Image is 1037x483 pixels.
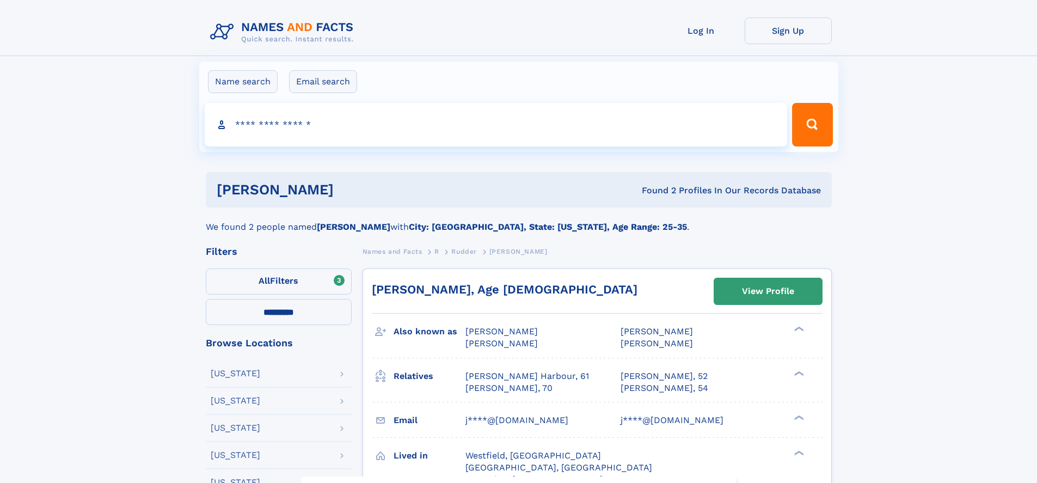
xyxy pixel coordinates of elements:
[206,17,363,47] img: Logo Names and Facts
[792,103,832,146] button: Search Button
[489,248,548,255] span: [PERSON_NAME]
[206,338,352,348] div: Browse Locations
[394,367,465,386] h3: Relatives
[206,268,352,295] label: Filters
[465,382,553,394] a: [PERSON_NAME], 70
[217,183,488,197] h1: [PERSON_NAME]
[465,462,652,473] span: [GEOGRAPHIC_DATA], [GEOGRAPHIC_DATA]
[208,70,278,93] label: Name search
[372,283,637,296] a: [PERSON_NAME], Age [DEMOGRAPHIC_DATA]
[317,222,390,232] b: [PERSON_NAME]
[211,369,260,378] div: [US_STATE]
[465,370,589,382] a: [PERSON_NAME] Harbour, 61
[211,424,260,432] div: [US_STATE]
[791,326,805,333] div: ❯
[394,447,465,465] h3: Lived in
[206,247,352,256] div: Filters
[211,396,260,405] div: [US_STATE]
[434,248,439,255] span: R
[621,326,693,337] span: [PERSON_NAME]
[745,17,832,44] a: Sign Up
[465,450,601,461] span: Westfield, [GEOGRAPHIC_DATA]
[211,451,260,460] div: [US_STATE]
[791,370,805,377] div: ❯
[488,185,821,197] div: Found 2 Profiles In Our Records Database
[394,322,465,341] h3: Also known as
[205,103,788,146] input: search input
[621,338,693,349] span: [PERSON_NAME]
[409,222,687,232] b: City: [GEOGRAPHIC_DATA], State: [US_STATE], Age Range: 25-35
[451,244,477,258] a: Rudder
[206,207,832,234] div: We found 2 people named with .
[363,244,422,258] a: Names and Facts
[791,449,805,456] div: ❯
[465,326,538,337] span: [PERSON_NAME]
[434,244,439,258] a: R
[394,411,465,430] h3: Email
[289,70,357,93] label: Email search
[714,278,822,304] a: View Profile
[791,414,805,421] div: ❯
[259,276,270,286] span: All
[621,382,708,394] a: [PERSON_NAME], 54
[621,370,708,382] a: [PERSON_NAME], 52
[658,17,745,44] a: Log In
[465,338,538,349] span: [PERSON_NAME]
[451,248,477,255] span: Rudder
[742,279,794,304] div: View Profile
